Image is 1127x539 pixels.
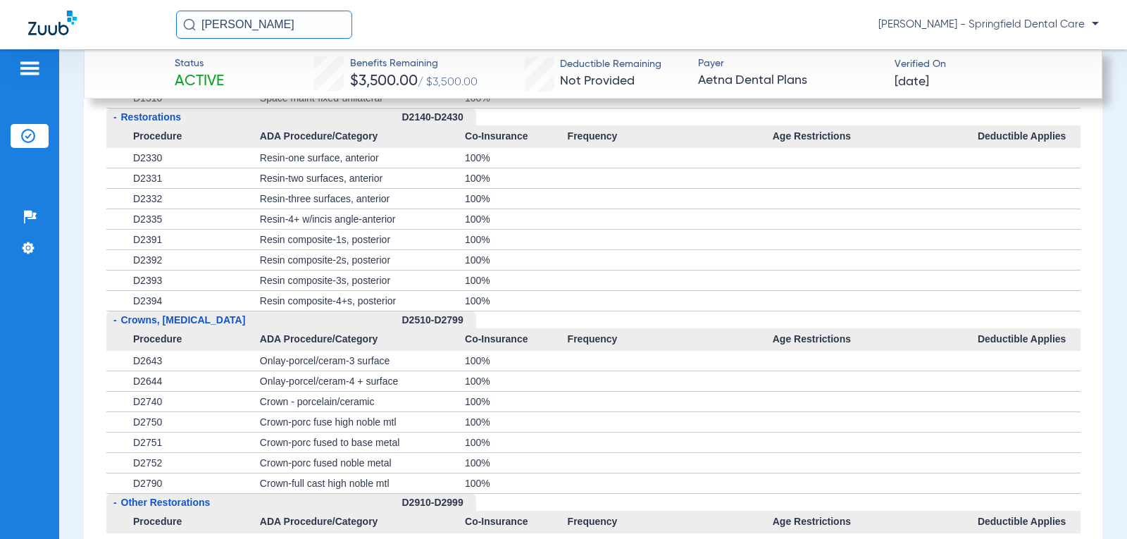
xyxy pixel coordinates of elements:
span: Deductible Applies [978,328,1081,351]
span: Not Provided [560,75,635,87]
span: Frequency [568,511,773,533]
span: D2391 [133,234,162,245]
span: D2394 [133,295,162,306]
div: D2140-D2430 [402,109,476,126]
div: Resin composite-4+s, posterior [260,291,465,311]
span: D2644 [133,376,162,387]
div: Onlay-porcel/ceram-4 + surface [260,371,465,391]
div: 100% [465,230,568,249]
span: - [113,314,117,326]
span: Other Restorations [121,497,211,508]
span: Frequency [568,328,773,351]
span: [PERSON_NAME] - Springfield Dental Care [878,18,1099,32]
span: Verified On [895,57,1079,72]
span: Benefits Remaining [350,56,478,71]
div: 100% [465,291,568,311]
span: D2392 [133,254,162,266]
div: Resin-4+ w/incis angle-anterior [260,209,465,229]
div: 100% [465,371,568,391]
span: Crowns, [MEDICAL_DATA] [121,314,246,326]
div: Resin-two surfaces, anterior [260,168,465,188]
span: D2330 [133,152,162,163]
div: Resin composite-3s, posterior [260,271,465,290]
div: 100% [465,351,568,371]
div: Crown-porc fused noble metal [260,453,465,473]
div: 100% [465,433,568,452]
span: Procedure [106,125,260,148]
span: [DATE] [895,73,929,91]
span: Co-Insurance [465,328,568,351]
div: 100% [465,271,568,290]
div: 100% [465,168,568,188]
div: Crown-full cast high noble mtl [260,473,465,493]
div: Resin composite-1s, posterior [260,230,465,249]
div: 100% [465,392,568,411]
div: Crown-porc fuse high noble mtl [260,412,465,432]
div: Crown - porcelain/ceramic [260,392,465,411]
span: Active [175,72,224,92]
span: Co-Insurance [465,125,568,148]
span: Procedure [106,511,260,533]
img: Search Icon [183,18,196,31]
span: / $3,500.00 [418,77,478,88]
span: Frequency [568,125,773,148]
span: Status [175,56,224,71]
span: - [113,111,117,123]
span: Co-Insurance [465,511,568,533]
div: 100% [465,453,568,473]
span: Restorations [121,111,182,123]
span: Deductible Applies [978,511,1081,533]
span: D1510 [133,92,162,104]
span: D2332 [133,193,162,204]
span: Aetna Dental Plans [698,72,883,89]
span: D2740 [133,396,162,407]
span: D2751 [133,437,162,448]
div: Resin composite-2s, posterior [260,250,465,270]
div: 100% [465,473,568,493]
div: 100% [465,209,568,229]
span: Deductible Applies [978,125,1081,148]
span: $3,500.00 [350,74,418,89]
div: Resin-one surface, anterior [260,148,465,168]
span: D2750 [133,416,162,428]
input: Search for patients [176,11,352,39]
span: Deductible Remaining [560,57,661,72]
div: Crown-porc fused to base metal [260,433,465,452]
span: D2752 [133,457,162,469]
span: Age Restrictions [773,511,978,533]
span: Age Restrictions [773,328,978,351]
span: D2790 [133,478,162,489]
div: 100% [465,250,568,270]
div: 100% [465,148,568,168]
img: hamburger-icon [18,60,41,77]
div: 100% [465,412,568,432]
span: D2393 [133,275,162,286]
span: ADA Procedure/Category [260,125,465,148]
div: D2510-D2799 [402,311,476,329]
div: Resin-three surfaces, anterior [260,189,465,209]
div: 100% [465,189,568,209]
span: D2331 [133,173,162,184]
span: - [113,497,117,508]
span: Age Restrictions [773,125,978,148]
span: ADA Procedure/Category [260,511,465,533]
span: D2335 [133,213,162,225]
span: D2643 [133,355,162,366]
div: D2910-D2999 [402,494,476,512]
img: Zuub Logo [28,11,77,35]
span: ADA Procedure/Category [260,328,465,351]
span: Payer [698,56,883,71]
div: Onlay-porcel/ceram-3 surface [260,351,465,371]
span: Procedure [106,328,260,351]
